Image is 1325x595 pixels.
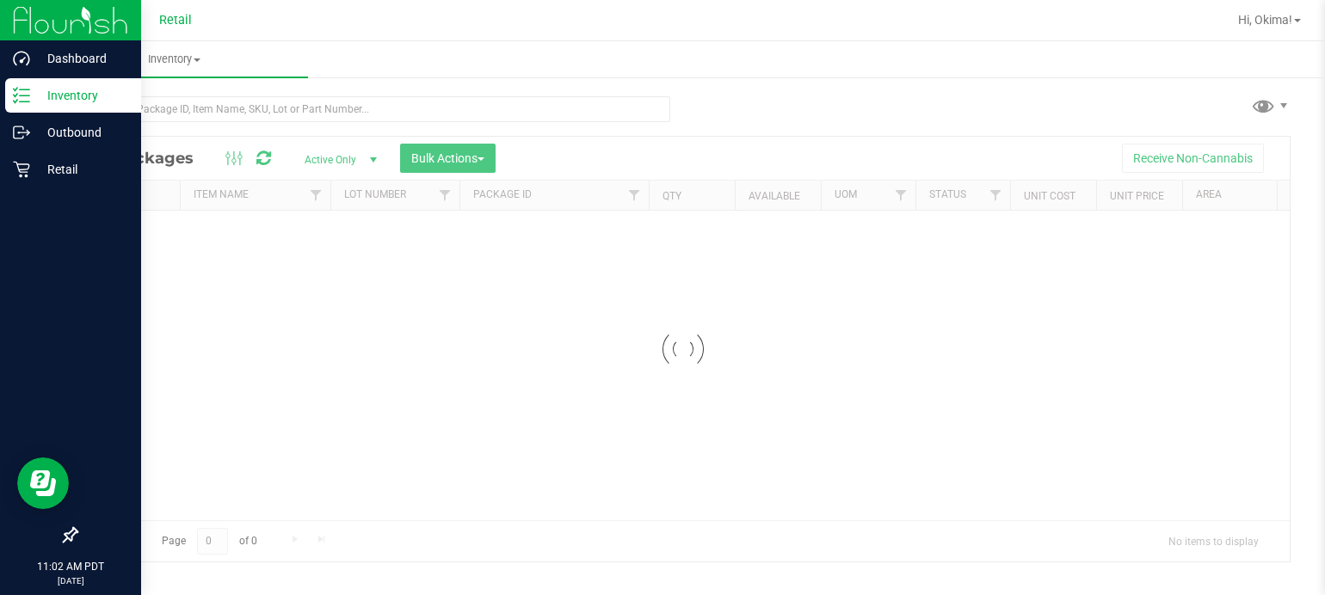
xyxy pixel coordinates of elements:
[30,122,133,143] p: Outbound
[41,52,308,67] span: Inventory
[30,159,133,180] p: Retail
[159,13,192,28] span: Retail
[8,574,133,587] p: [DATE]
[13,124,30,141] inline-svg: Outbound
[8,559,133,574] p: 11:02 AM PDT
[13,161,30,178] inline-svg: Retail
[13,87,30,104] inline-svg: Inventory
[30,48,133,69] p: Dashboard
[17,457,69,509] iframe: Resource center
[30,85,133,106] p: Inventory
[13,50,30,67] inline-svg: Dashboard
[41,41,308,77] a: Inventory
[1238,13,1292,27] span: Hi, Okima!
[76,96,670,122] input: Search Package ID, Item Name, SKU, Lot or Part Number...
